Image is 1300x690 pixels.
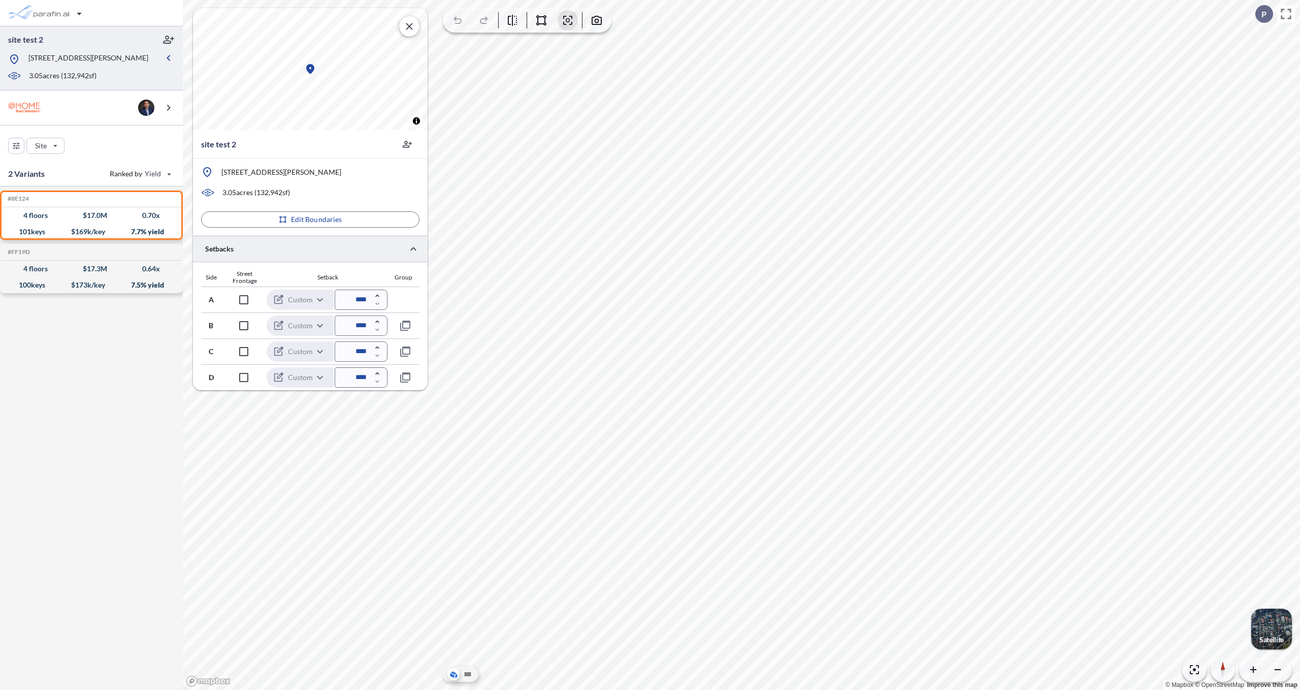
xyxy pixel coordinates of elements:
p: [STREET_ADDRESS][PERSON_NAME] [28,53,148,66]
p: Custom [288,347,313,357]
a: Mapbox homepage [186,675,231,687]
div: D [201,374,221,381]
a: OpenStreetMap [1195,681,1244,688]
h5: Click to copy the code [6,248,30,256]
div: Side [201,274,221,281]
div: Map marker [304,63,316,75]
div: Custom [267,289,334,310]
div: Custom [267,367,334,388]
p: site test 2 [8,34,43,45]
button: Site [26,138,64,154]
div: Group [387,274,419,281]
p: [STREET_ADDRESS][PERSON_NAME] [221,167,341,177]
a: Mapbox [1165,681,1193,688]
img: user logo [138,100,154,116]
button: Aerial View [447,668,460,680]
div: B [201,322,221,329]
span: Yield [145,169,161,179]
div: C [201,348,221,355]
div: Custom [267,315,334,336]
div: Setback [268,274,387,281]
p: 3.05 acres ( 132,942 sf) [222,187,290,198]
div: Street Frontage [221,270,268,285]
div: A [201,296,221,303]
div: Custom [267,341,334,362]
h5: Click to copy the code [6,195,29,202]
button: Site Plan [462,668,474,680]
span: Toggle attribution [413,115,419,127]
p: Site [35,141,47,151]
img: BrandImage [8,98,42,117]
canvas: Map [193,8,428,130]
p: Edit Boundaries [291,214,342,225]
p: 3.05 acres ( 132,942 sf) [29,71,96,82]
button: Switcher ImageSatellite [1251,609,1292,649]
p: Satellite [1259,636,1284,644]
button: Ranked by Yield [102,166,178,182]
p: P [1261,10,1266,19]
p: Custom [288,295,313,305]
button: Toggle attribution [410,115,422,127]
button: Edit Boundaries [201,211,419,228]
p: Custom [288,321,313,331]
p: site test 2 [201,138,236,150]
p: Custom [288,372,313,383]
p: 2 Variants [8,168,45,180]
a: Improve this map [1247,681,1297,688]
